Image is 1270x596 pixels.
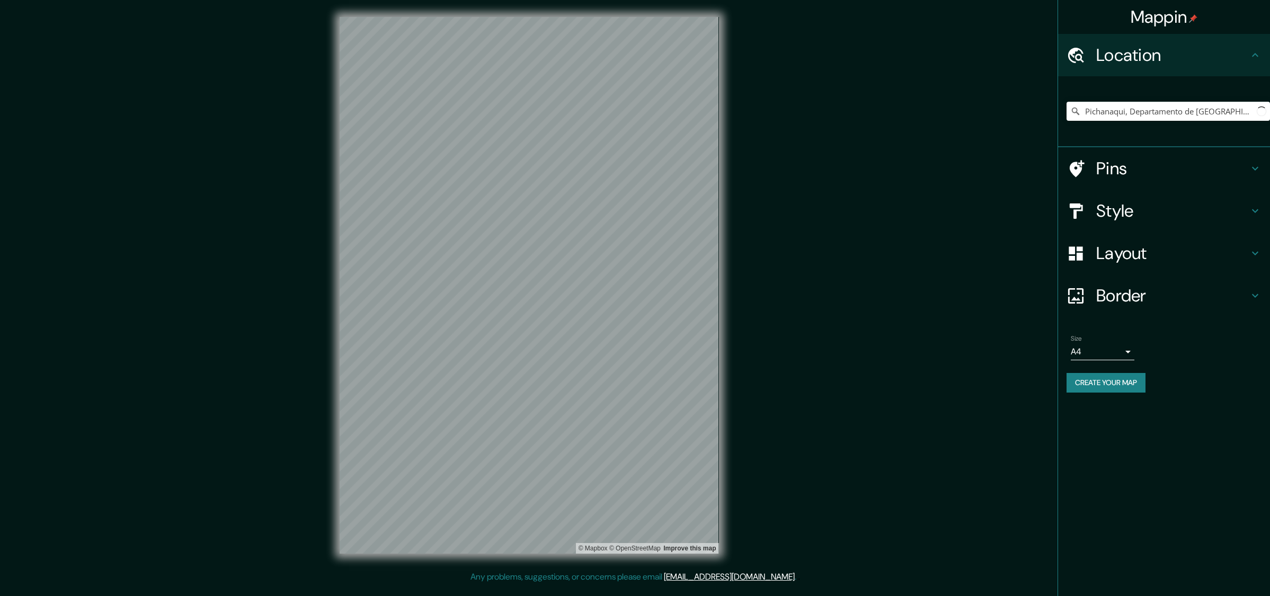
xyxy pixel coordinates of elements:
[1067,373,1145,393] button: Create your map
[1096,200,1249,221] h4: Style
[1058,34,1270,76] div: Location
[1096,158,1249,179] h4: Pins
[1189,14,1197,23] img: pin-icon.png
[1058,274,1270,317] div: Border
[798,571,800,583] div: .
[1067,102,1270,121] input: Pick your city or area
[1096,285,1249,306] h4: Border
[1058,232,1270,274] div: Layout
[1058,190,1270,232] div: Style
[1131,6,1198,28] h4: Mappin
[796,571,798,583] div: .
[1071,343,1134,360] div: A4
[1071,334,1082,343] label: Size
[1176,555,1258,584] iframe: Help widget launcher
[663,545,716,552] a: Map feedback
[1096,45,1249,66] h4: Location
[579,545,608,552] a: Mapbox
[340,17,719,554] canvas: Map
[1096,243,1249,264] h4: Layout
[1058,147,1270,190] div: Pins
[664,571,795,582] a: [EMAIL_ADDRESS][DOMAIN_NAME]
[609,545,661,552] a: OpenStreetMap
[470,571,796,583] p: Any problems, suggestions, or concerns please email .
